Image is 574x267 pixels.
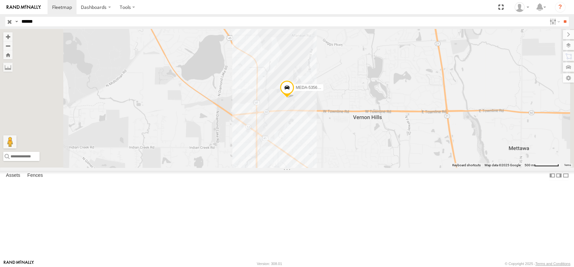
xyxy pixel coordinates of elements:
label: Search Query [14,17,19,26]
label: Search Filter Options [547,17,561,26]
a: Terms and Conditions [535,262,570,266]
button: Zoom in [3,32,13,41]
div: Marcos Avelar [512,2,531,12]
a: Terms (opens in new tab) [564,164,571,166]
button: Keyboard shortcuts [452,163,481,168]
img: rand-logo.svg [7,5,41,10]
label: Dock Summary Table to the Left [549,171,556,180]
button: Drag Pegman onto the map to open Street View [3,135,16,148]
div: © Copyright 2025 - [505,262,570,266]
span: 500 m [525,163,534,167]
label: Map Settings [563,73,574,83]
button: Zoom out [3,41,13,50]
label: Measure [3,63,13,72]
label: Assets [3,171,23,180]
label: Hide Summary Table [562,171,569,180]
div: Version: 308.01 [257,262,282,266]
a: Visit our Website [4,260,34,267]
label: Dock Summary Table to the Right [556,171,562,180]
button: Zoom Home [3,50,13,59]
label: Fences [24,171,46,180]
button: Map Scale: 500 m per 71 pixels [523,163,561,168]
span: Map data ©2025 Google [485,163,521,167]
i: ? [555,2,565,13]
span: MEDA-535609-Swing [296,85,334,90]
